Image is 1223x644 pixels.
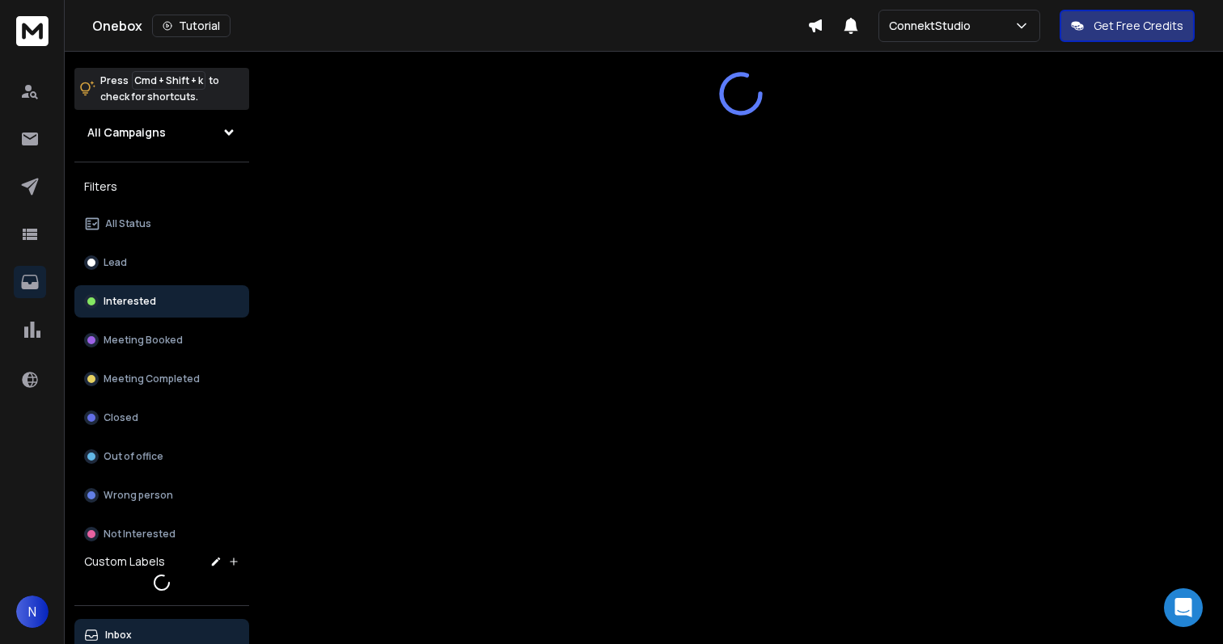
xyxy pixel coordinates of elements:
[16,596,49,628] button: N
[105,629,132,642] p: Inbox
[74,363,249,395] button: Meeting Completed
[104,295,156,308] p: Interested
[1164,588,1203,627] div: Open Intercom Messenger
[100,73,219,105] p: Press to check for shortcuts.
[87,124,166,141] h1: All Campaigns
[132,71,205,90] span: Cmd + Shift + k
[74,402,249,434] button: Closed
[74,285,249,318] button: Interested
[152,15,231,37] button: Tutorial
[1094,18,1183,34] p: Get Free Credits
[104,528,176,541] p: Not Interested
[84,554,165,570] h3: Custom Labels
[74,208,249,240] button: All Status
[104,411,138,424] p: Closed
[74,479,249,511] button: Wrong person
[74,175,249,198] h3: Filters
[74,116,249,149] button: All Campaigns
[92,15,807,37] div: Onebox
[74,246,249,279] button: Lead
[104,489,173,502] p: Wrong person
[74,324,249,356] button: Meeting Booked
[889,18,977,34] p: ConnektStudio
[104,450,163,463] p: Out of office
[105,217,151,230] p: All Status
[104,256,127,269] p: Lead
[104,373,200,385] p: Meeting Completed
[1060,10,1195,42] button: Get Free Credits
[74,440,249,473] button: Out of office
[74,518,249,550] button: Not Interested
[104,334,183,347] p: Meeting Booked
